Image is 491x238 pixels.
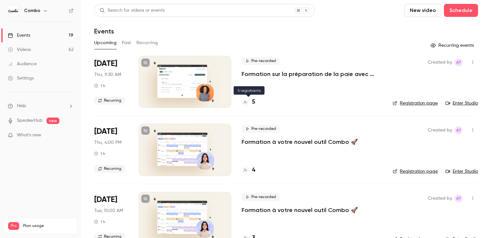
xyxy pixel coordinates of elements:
[8,32,30,39] div: Events
[94,219,105,224] div: 1 h
[17,103,26,109] span: Help
[456,58,461,66] span: AT
[17,117,43,124] a: SpeakerHub
[94,56,128,108] div: Aug 21 Thu, 9:30 AM (Europe/Paris)
[94,165,125,173] span: Recurring
[46,118,59,124] span: new
[444,4,478,17] button: Schedule
[455,58,462,66] span: Amandine Test
[242,125,280,133] span: Pre-recorded
[8,46,31,53] div: Videos
[94,27,114,35] h1: Events
[8,6,19,16] img: Combo
[94,71,121,78] span: Thu, 9:30 AM
[8,222,19,230] span: Pro
[428,40,478,51] button: Recurring events
[428,58,452,66] span: Created by
[456,126,461,134] span: AT
[456,194,461,202] span: AT
[94,83,105,88] div: 1 h
[8,103,73,109] li: help-dropdown-opener
[242,193,280,201] span: Pre-recorded
[393,168,438,175] a: Registration page
[393,100,438,106] a: Registration page
[8,61,37,67] div: Audience
[252,98,255,106] h4: 5
[136,38,158,48] button: Recurring
[122,38,131,48] button: Past
[8,75,34,81] div: Settings
[66,132,73,138] iframe: Noticeable Trigger
[94,126,117,137] span: [DATE]
[428,194,452,202] span: Created by
[252,166,255,175] h4: 4
[94,58,117,69] span: [DATE]
[455,126,462,134] span: Amandine Test
[242,98,255,106] a: 5
[446,168,478,175] a: Enter Studio
[94,38,117,48] button: Upcoming
[94,97,125,105] span: Recurring
[242,57,280,65] span: Pre-recorded
[404,4,441,17] button: New video
[17,132,41,139] span: What's new
[428,126,452,134] span: Created by
[94,207,123,214] span: Tue, 10:00 AM
[24,7,40,14] h6: Combo
[242,206,358,214] a: Formation à votre nouvel outil Combo 🚀
[94,151,105,156] div: 1 h
[446,100,478,106] a: Enter Studio
[94,124,128,176] div: Aug 21 Thu, 4:00 PM (Europe/Paris)
[94,194,117,205] span: [DATE]
[455,194,462,202] span: Amandine Test
[23,223,73,229] span: Plan usage
[100,7,165,14] div: Search for videos or events
[242,70,382,78] a: Formation sur la préparation de la paie avec Combo 🧾
[242,166,255,175] a: 4
[242,138,358,146] a: Formation à votre nouvel outil Combo 🚀
[94,139,121,146] span: Thu, 4:00 PM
